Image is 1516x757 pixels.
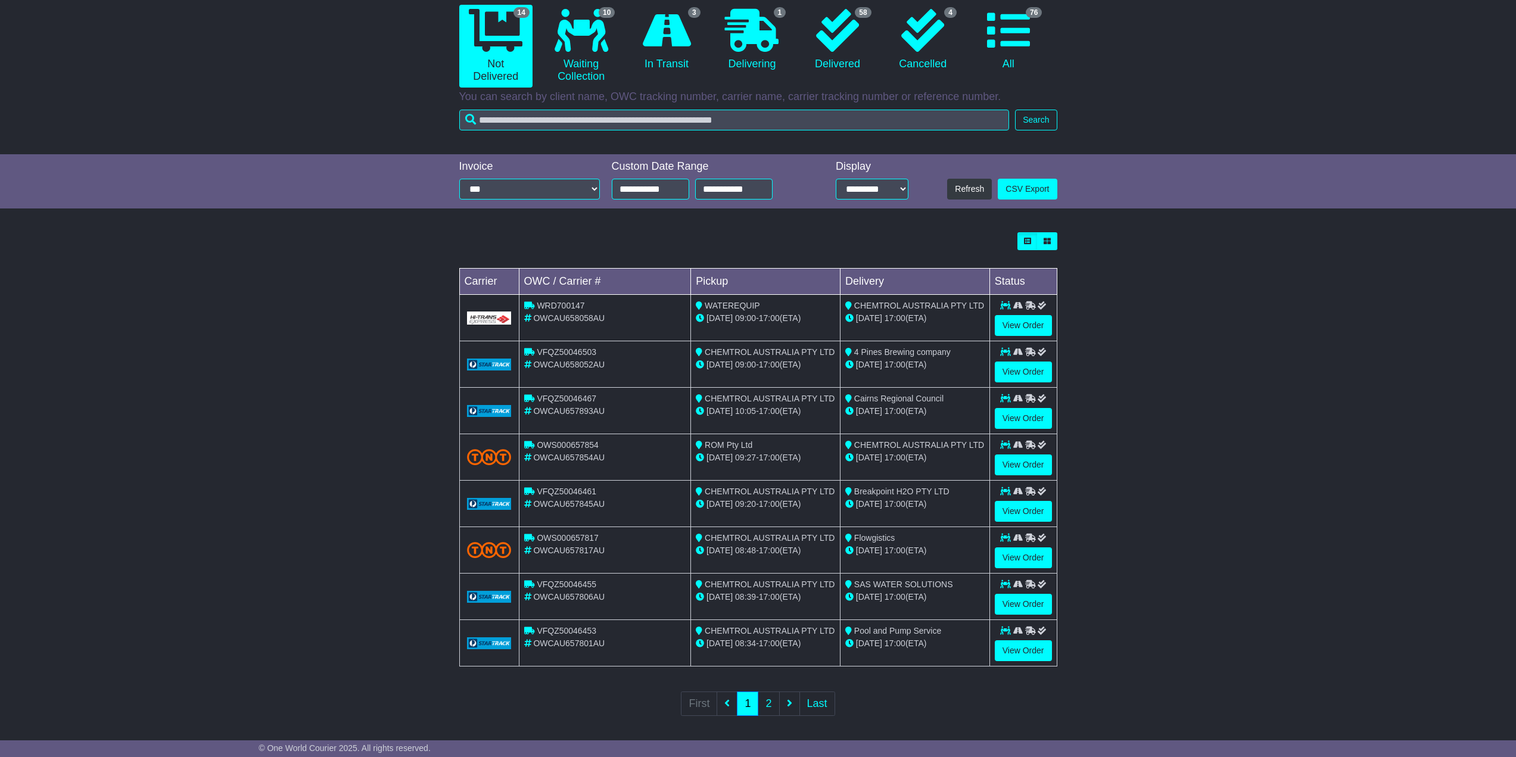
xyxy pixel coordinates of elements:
span: 17:00 [759,406,780,416]
img: TNT_Domestic.png [467,449,512,465]
span: 17:00 [885,546,905,555]
span: [DATE] [856,406,882,416]
div: (ETA) [845,451,985,464]
span: Flowgistics [854,533,895,543]
a: 10 Waiting Collection [544,5,618,88]
td: Delivery [840,269,989,295]
span: Pool and Pump Service [854,626,941,635]
span: CHEMTROL AUSTRALIA PTY LTD [854,440,984,450]
span: [DATE] [706,499,733,509]
div: (ETA) [845,591,985,603]
td: Status [989,269,1057,295]
a: View Order [995,454,1052,475]
div: - (ETA) [696,591,835,603]
span: 17:00 [885,453,905,462]
a: 2 [758,691,779,716]
span: 17:00 [759,499,780,509]
div: - (ETA) [696,359,835,371]
div: Custom Date Range [612,160,803,173]
span: 08:48 [735,546,756,555]
a: View Order [995,408,1052,429]
a: 14 Not Delivered [459,5,533,88]
span: CHEMTROL AUSTRALIA PTY LTD [705,394,835,403]
div: - (ETA) [696,451,835,464]
td: Carrier [459,269,519,295]
span: CHEMTROL AUSTRALIA PTY LTD [705,347,835,357]
span: [DATE] [706,360,733,369]
span: 4 [944,7,957,18]
span: CHEMTROL AUSTRALIA PTY LTD [705,533,835,543]
span: 17:00 [885,499,905,509]
span: 17:00 [759,360,780,369]
span: [DATE] [706,638,733,648]
span: 17:00 [759,313,780,323]
span: OWCAU657801AU [533,638,605,648]
a: View Order [995,547,1052,568]
span: 08:34 [735,638,756,648]
div: (ETA) [845,312,985,325]
span: 09:27 [735,453,756,462]
a: View Order [995,315,1052,336]
div: - (ETA) [696,312,835,325]
span: OWCAU658058AU [533,313,605,323]
span: CHEMTROL AUSTRALIA PTY LTD [705,626,835,635]
a: 58 Delivered [801,5,874,75]
span: OWCAU657893AU [533,406,605,416]
span: SAS WATER SOLUTIONS [854,580,953,589]
a: CSV Export [998,179,1057,200]
span: 76 [1026,7,1042,18]
div: - (ETA) [696,405,835,418]
span: 09:00 [735,313,756,323]
a: View Order [995,594,1052,615]
td: Pickup [691,269,841,295]
span: [DATE] [706,453,733,462]
img: TNT_Domestic.png [467,542,512,558]
a: 4 Cancelled [886,5,960,75]
span: OWS000657817 [537,533,599,543]
span: [DATE] [856,360,882,369]
span: 3 [688,7,701,18]
a: View Order [995,501,1052,522]
span: OWS000657854 [537,440,599,450]
a: 76 All [972,5,1045,75]
span: OWCAU657854AU [533,453,605,462]
span: [DATE] [706,406,733,416]
span: [DATE] [856,313,882,323]
a: 3 In Transit [630,5,703,75]
span: VFQZ50046503 [537,347,596,357]
a: View Order [995,362,1052,382]
span: 14 [513,7,530,18]
span: VFQZ50046467 [537,394,596,403]
span: 17:00 [885,313,905,323]
span: OWCAU657845AU [533,499,605,509]
span: 4 Pines Brewing company [854,347,951,357]
span: 08:39 [735,592,756,602]
span: [DATE] [856,638,882,648]
span: 09:00 [735,360,756,369]
span: CHEMTROL AUSTRALIA PTY LTD [854,301,984,310]
span: [DATE] [856,499,882,509]
span: [DATE] [706,546,733,555]
img: GetCarrierServiceLogo [467,405,512,417]
span: 17:00 [885,638,905,648]
a: 1 Delivering [715,5,789,75]
span: WRD700147 [537,301,584,310]
span: 17:00 [759,453,780,462]
a: View Order [995,640,1052,661]
span: Breakpoint H2O PTY LTD [854,487,950,496]
div: - (ETA) [696,544,835,557]
span: VFQZ50046453 [537,626,596,635]
img: GetCarrierServiceLogo [467,591,512,603]
span: 17:00 [759,638,780,648]
div: (ETA) [845,405,985,418]
span: 17:00 [885,360,905,369]
a: Last [799,691,835,716]
span: CHEMTROL AUSTRALIA PTY LTD [705,580,835,589]
div: (ETA) [845,359,985,371]
img: GetCarrierServiceLogo [467,359,512,370]
img: GetCarrierServiceLogo [467,311,512,325]
span: 17:00 [759,546,780,555]
div: Display [836,160,908,173]
span: 09:20 [735,499,756,509]
span: 17:00 [885,406,905,416]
